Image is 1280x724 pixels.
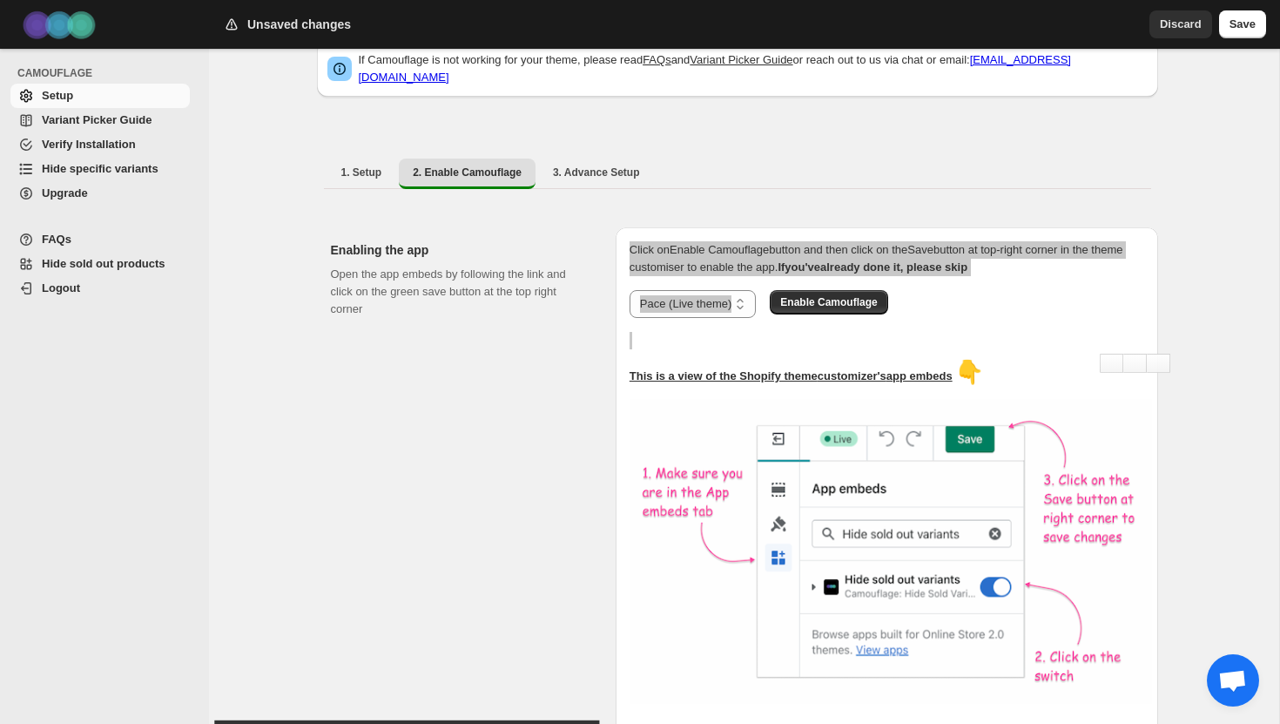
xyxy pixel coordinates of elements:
[10,108,190,132] a: Variant Picker Guide
[42,257,165,270] span: Hide sold out products
[1207,654,1259,707] a: Chat abierto
[10,132,190,157] a: Verify Installation
[42,162,158,175] span: Hide specific variants
[10,157,190,181] a: Hide specific variants
[42,113,152,126] span: Variant Picker Guide
[42,186,88,200] span: Upgrade
[331,241,588,259] h2: Enabling the app
[413,166,522,179] span: 2. Enable Camouflage
[630,241,1144,276] p: Click on Enable Camouflage button and then click on the Save button at top-right corner in the th...
[780,295,877,309] span: Enable Camouflage
[42,138,136,151] span: Verify Installation
[42,89,73,102] span: Setup
[10,252,190,276] a: Hide sold out products
[553,166,640,179] span: 3. Advance Setup
[1149,10,1212,38] button: Discard
[1229,16,1256,33] span: Save
[778,261,967,274] b: If you've already done it, please skip
[770,290,887,315] button: Enable Camouflage
[1219,10,1266,38] button: Save
[1160,16,1202,33] span: Discard
[10,276,190,301] a: Logout
[1147,354,1170,373] a: Search in Google
[247,16,351,33] h2: Unsaved changes
[10,181,190,206] a: Upgrade
[770,295,887,308] a: Enable Camouflage
[341,166,382,179] span: 1. Setup
[630,399,1152,704] img: camouflage-enable
[1100,354,1123,373] a: Highlight
[42,233,71,246] span: FAQs
[1123,354,1147,373] a: Highlight & Sticky note
[10,84,190,108] a: Setup
[17,66,197,80] span: CAMOUFLAGE
[42,281,80,294] span: Logout
[690,53,792,66] a: Variant Picker Guide
[359,51,1148,86] p: If Camouflage is not working for your theme, please read and or reach out to us via chat or email:
[630,369,953,382] u: This is a view of the Shopify theme customizer's app embeds
[643,53,671,66] a: FAQs
[955,359,983,385] span: 👇
[10,227,190,252] a: FAQs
